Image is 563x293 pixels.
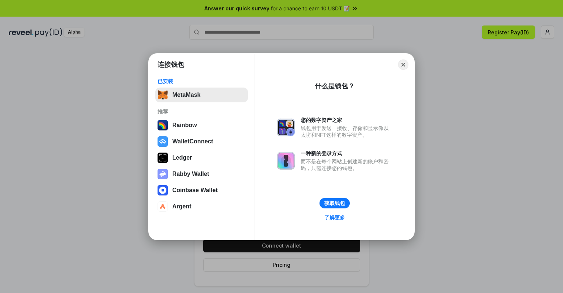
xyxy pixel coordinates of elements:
img: svg+xml,%3Csvg%20width%3D%2228%22%20height%3D%2228%22%20viewBox%3D%220%200%2028%2028%22%20fill%3D... [158,201,168,212]
img: svg+xml,%3Csvg%20xmlns%3D%22http%3A%2F%2Fwww.w3.org%2F2000%2Fsvg%22%20fill%3D%22none%22%20viewBox... [277,119,295,136]
div: Ledger [172,154,192,161]
img: svg+xml,%3Csvg%20fill%3D%22none%22%20height%3D%2233%22%20viewBox%3D%220%200%2035%2033%22%20width%... [158,90,168,100]
button: Coinbase Wallet [155,183,248,198]
button: Ledger [155,150,248,165]
div: 已安装 [158,78,246,85]
button: Rabby Wallet [155,167,248,181]
img: svg+xml,%3Csvg%20xmlns%3D%22http%3A%2F%2Fwww.w3.org%2F2000%2Fsvg%22%20width%3D%2228%22%20height%3... [158,153,168,163]
button: 获取钱包 [320,198,350,208]
img: svg+xml,%3Csvg%20xmlns%3D%22http%3A%2F%2Fwww.w3.org%2F2000%2Fsvg%22%20fill%3D%22none%22%20viewBox... [158,169,168,179]
div: WalletConnect [172,138,213,145]
div: 一种新的登录方式 [301,150,392,157]
button: Close [398,59,408,70]
div: 了解更多 [324,214,345,221]
button: WalletConnect [155,134,248,149]
a: 了解更多 [320,213,349,222]
div: 而不是在每个网站上创建新的账户和密码，只需连接您的钱包。 [301,158,392,171]
img: svg+xml,%3Csvg%20width%3D%2228%22%20height%3D%2228%22%20viewBox%3D%220%200%2028%2028%22%20fill%3D... [158,136,168,147]
button: MetaMask [155,88,248,102]
div: Coinbase Wallet [172,187,218,194]
button: Argent [155,199,248,214]
div: Rainbow [172,122,197,129]
div: 推荐 [158,108,246,115]
div: MetaMask [172,92,200,98]
div: 什么是钱包？ [315,82,355,91]
div: Argent [172,203,191,210]
img: svg+xml,%3Csvg%20xmlns%3D%22http%3A%2F%2Fwww.w3.org%2F2000%2Fsvg%22%20fill%3D%22none%22%20viewBox... [277,152,295,170]
div: 获取钱包 [324,200,345,207]
button: Rainbow [155,118,248,133]
div: Rabby Wallet [172,171,209,177]
h1: 连接钱包 [158,60,184,69]
img: svg+xml,%3Csvg%20width%3D%22120%22%20height%3D%22120%22%20viewBox%3D%220%200%20120%20120%22%20fil... [158,120,168,130]
img: svg+xml,%3Csvg%20width%3D%2228%22%20height%3D%2228%22%20viewBox%3D%220%200%2028%2028%22%20fill%3D... [158,185,168,195]
div: 您的数字资产之家 [301,117,392,123]
div: 钱包用于发送、接收、存储和显示像以太坊和NFT这样的数字资产。 [301,125,392,138]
